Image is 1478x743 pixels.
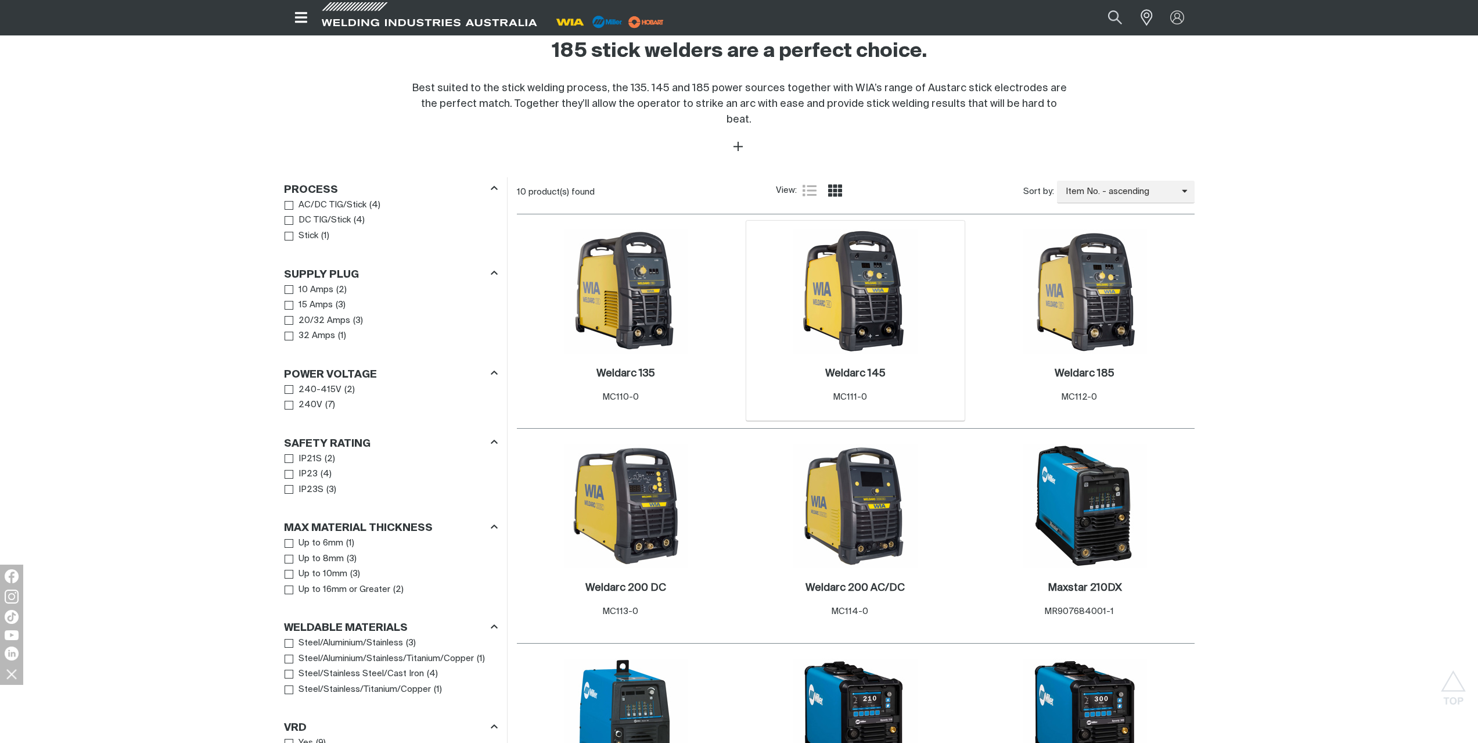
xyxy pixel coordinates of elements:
span: MC111-0 [833,393,867,401]
button: Search products [1095,5,1135,31]
span: ( 3 ) [347,552,357,566]
section: Product list controls [517,177,1195,207]
a: Up to 6mm [285,536,344,551]
a: Steel/Aluminium/Stainless/Titanium/Copper [285,651,474,667]
ul: Supply Plug [285,282,497,344]
img: Maxstar 210DX [1023,444,1147,568]
span: ( 2 ) [325,453,335,466]
span: Up to 6mm [299,537,343,550]
span: 240V [299,399,322,412]
a: 240V [285,397,323,413]
a: IP21S [285,451,322,467]
div: Power Voltage [284,366,498,382]
span: MR907684001-1 [1044,607,1114,616]
span: IP23S [299,483,323,497]
img: Weldarc 135 [564,229,688,354]
span: ( 1 ) [346,537,354,550]
a: AC/DC TIG/Stick [285,198,367,213]
img: miller [625,13,667,31]
span: ( 4 ) [369,199,380,212]
div: 10 [517,186,776,198]
span: Stick [299,229,318,243]
ul: Power Voltage [285,382,497,413]
img: TikTok [5,610,19,624]
a: Steel/Stainless Steel/Cast Iron [285,666,425,682]
span: ( 3 ) [350,568,360,581]
img: Weldarc 185 [1023,229,1147,354]
span: IP23 [299,468,318,481]
div: Supply Plug [284,266,498,282]
span: Steel/Stainless/Titanium/Copper [299,683,431,697]
div: Safety Rating [284,435,498,451]
a: Up to 8mm [285,551,344,567]
a: Stick [285,228,319,244]
span: ( 3 ) [406,637,416,650]
img: hide socials [2,664,21,684]
span: 32 Amps [299,329,335,343]
img: Weldarc 200 AC/DC [793,444,918,568]
div: Process [284,181,498,197]
span: ( 1 ) [477,652,485,666]
span: Up to 16mm or Greater [299,583,390,597]
ul: Safety Rating [285,451,497,498]
a: IP23 [285,466,318,482]
span: Steel/Aluminium/Stainless/Titanium/Copper [299,652,474,666]
a: 20/32 Amps [285,313,351,329]
span: ( 1 ) [321,229,329,243]
a: 240-415V [285,382,342,398]
span: ( 3 ) [353,314,363,328]
span: ( 7 ) [325,399,335,412]
a: Weldarc 200 DC [585,582,666,595]
span: 20/32 Amps [299,314,350,328]
span: Best suited to the stick welding process, the 135. 145 and 185 power sources together with WIA’s ... [412,83,1067,125]
span: ( 4 ) [427,667,438,681]
h2: Weldarc 200 AC/DC [805,583,905,593]
span: MC113-0 [602,607,638,616]
a: miller [625,17,667,26]
a: IP23S [285,482,324,498]
span: 15 Amps [299,299,333,312]
div: Max Material Thickness [284,520,498,536]
span: Sort by: [1023,185,1054,199]
span: Up to 8mm [299,552,344,566]
a: List view [803,184,817,198]
h3: Power Voltage [284,368,377,382]
h3: Max Material Thickness [284,522,433,535]
span: ( 3 ) [326,483,336,497]
h2: Weldarc 185 [1055,368,1114,379]
a: Steel/Stainless/Titanium/Copper [285,682,431,698]
a: 32 Amps [285,328,336,344]
h2: If you’re looking for a new stick welder, the Weldarc 135, 145 and 185 stick welders are a perfec... [412,13,1067,64]
span: IP21S [299,453,322,466]
div: VRD [284,720,498,735]
span: Item No. - ascending [1057,185,1182,199]
span: ( 4 ) [354,214,365,227]
span: 240-415V [299,383,341,397]
a: 15 Amps [285,297,333,313]
span: DC TIG/Stick [299,214,351,227]
h2: Weldarc 200 DC [585,583,666,593]
input: Product name or item number... [1080,5,1134,31]
span: Steel/Stainless Steel/Cast Iron [299,667,424,681]
span: AC/DC TIG/Stick [299,199,366,212]
h3: Safety Rating [284,437,371,451]
a: Up to 10mm [285,566,348,582]
span: ( 4 ) [321,468,332,481]
ul: Process [285,198,497,244]
a: Weldarc 135 [596,367,655,381]
span: product(s) found [528,188,595,196]
img: Facebook [5,569,19,583]
a: Maxstar 210DX [1048,582,1122,595]
h2: Weldarc 145 [825,368,886,379]
div: Weldable Materials [284,620,498,636]
a: Up to 16mm or Greater [285,582,391,598]
a: Weldarc 185 [1055,367,1114,381]
img: LinkedIn [5,647,19,661]
h3: Weldable Materials [284,622,408,635]
a: DC TIG/Stick [285,213,351,228]
span: View: [776,184,797,198]
h2: Weldarc 135 [596,368,655,379]
a: Steel/Aluminium/Stainless [285,636,404,651]
span: MC112-0 [1061,393,1097,401]
a: Weldarc 145 [825,367,886,381]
